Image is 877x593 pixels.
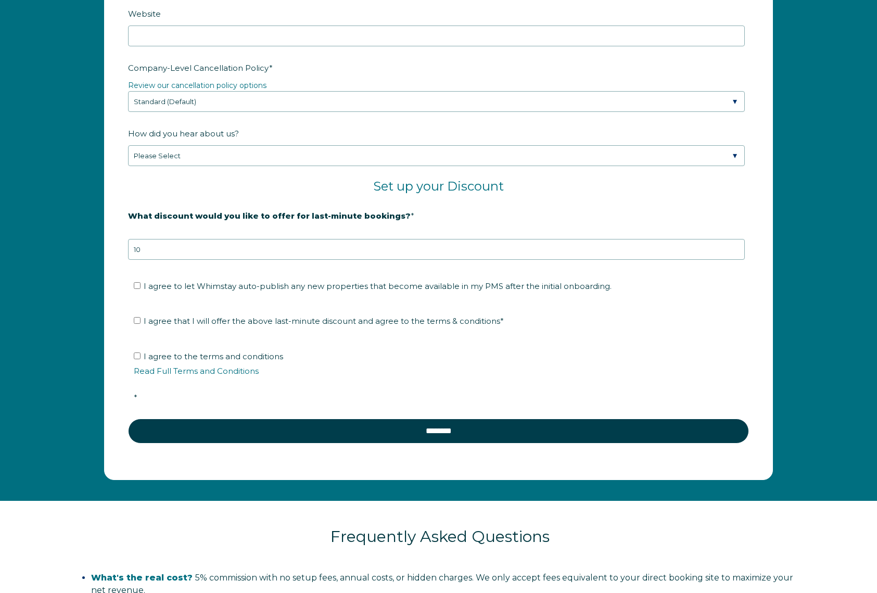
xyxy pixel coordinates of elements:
span: Website [128,6,161,22]
span: Set up your Discount [373,179,504,194]
strong: 20% is recommended, minimum of 10% [128,229,291,238]
input: I agree that I will offer the above last-minute discount and agree to the terms & conditions* [134,317,141,324]
span: Company-Level Cancellation Policy [128,60,269,76]
a: Read Full Terms and Conditions [134,366,259,376]
span: I agree that I will offer the above last-minute discount and agree to the terms & conditions [144,316,504,326]
span: How did you hear about us? [128,125,239,142]
strong: What discount would you like to offer for last-minute bookings? [128,211,411,221]
span: What's the real cost? [91,573,193,583]
span: Frequently Asked Questions [331,527,550,546]
a: Review our cancellation policy options [128,81,266,90]
span: I agree to let Whimstay auto-publish any new properties that become available in my PMS after the... [144,281,612,291]
input: I agree to the terms and conditionsRead Full Terms and Conditions* [134,352,141,359]
input: I agree to let Whimstay auto-publish any new properties that become available in my PMS after the... [134,282,141,289]
span: I agree to the terms and conditions [134,351,751,402]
